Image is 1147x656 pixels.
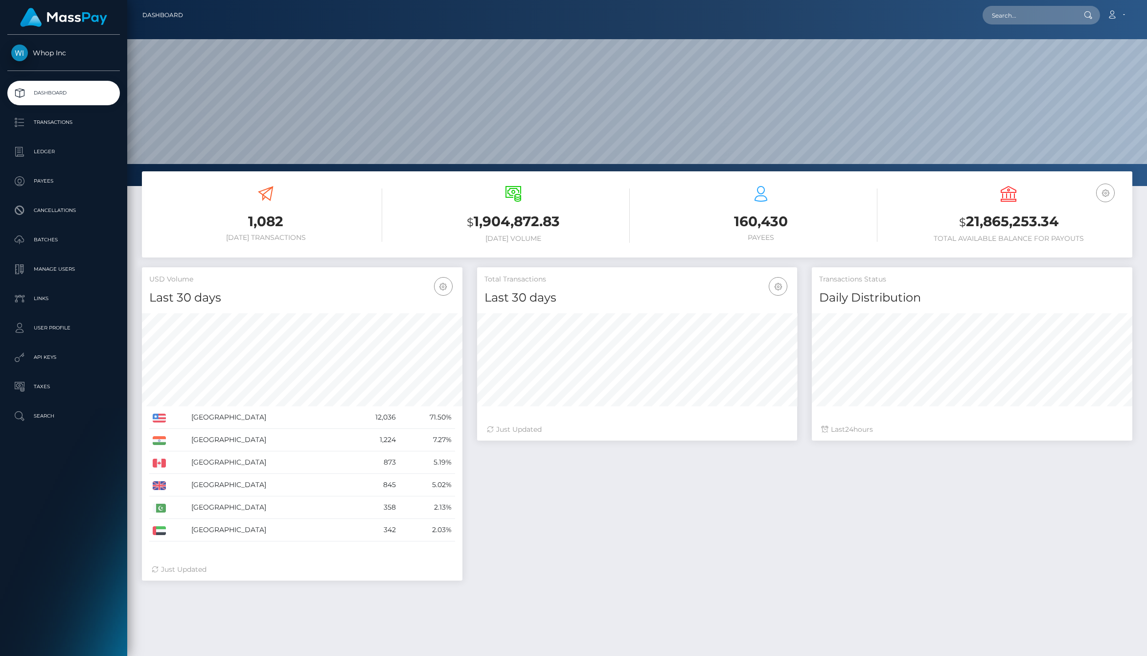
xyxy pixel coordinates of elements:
[188,406,346,429] td: [GEOGRAPHIC_DATA]
[11,262,116,277] p: Manage Users
[819,275,1125,284] h5: Transactions Status
[484,289,790,306] h4: Last 30 days
[153,414,166,422] img: US.png
[11,203,116,218] p: Cancellations
[7,286,120,311] a: Links
[11,115,116,130] p: Transactions
[188,451,346,474] td: [GEOGRAPHIC_DATA]
[11,86,116,100] p: Dashboard
[188,496,346,519] td: [GEOGRAPHIC_DATA]
[644,234,877,242] h6: Payees
[822,424,1123,435] div: Last hours
[397,212,630,232] h3: 1,904,872.83
[7,48,120,57] span: Whop Inc
[153,526,166,535] img: AE.png
[399,474,455,496] td: 5.02%
[484,275,790,284] h5: Total Transactions
[152,564,453,575] div: Just Updated
[7,228,120,252] a: Batches
[346,451,399,474] td: 873
[467,215,474,229] small: $
[153,504,166,513] img: PK.png
[188,474,346,496] td: [GEOGRAPHIC_DATA]
[7,169,120,193] a: Payees
[11,45,28,61] img: Whop Inc
[346,474,399,496] td: 845
[819,289,1125,306] h4: Daily Distribution
[7,345,120,370] a: API Keys
[346,496,399,519] td: 358
[11,350,116,365] p: API Keys
[149,234,382,242] h6: [DATE] Transactions
[11,233,116,247] p: Batches
[487,424,788,435] div: Just Updated
[397,234,630,243] h6: [DATE] Volume
[142,5,183,25] a: Dashboard
[188,519,346,541] td: [GEOGRAPHIC_DATA]
[149,212,382,231] h3: 1,082
[153,459,166,468] img: CA.png
[399,496,455,519] td: 2.13%
[149,275,455,284] h5: USD Volume
[149,289,455,306] h4: Last 30 days
[399,451,455,474] td: 5.19%
[11,174,116,188] p: Payees
[11,291,116,306] p: Links
[11,379,116,394] p: Taxes
[188,429,346,451] td: [GEOGRAPHIC_DATA]
[959,215,966,229] small: $
[644,212,877,231] h3: 160,430
[7,257,120,281] a: Manage Users
[7,404,120,428] a: Search
[346,519,399,541] td: 342
[153,436,166,445] img: IN.png
[20,8,107,27] img: MassPay Logo
[892,212,1125,232] h3: 21,865,253.34
[845,425,853,434] span: 24
[7,316,120,340] a: User Profile
[892,234,1125,243] h6: Total Available Balance for Payouts
[153,481,166,490] img: GB.png
[7,198,120,223] a: Cancellations
[346,406,399,429] td: 12,036
[399,519,455,541] td: 2.03%
[7,140,120,164] a: Ledger
[399,406,455,429] td: 71.50%
[7,81,120,105] a: Dashboard
[7,110,120,135] a: Transactions
[11,321,116,335] p: User Profile
[399,429,455,451] td: 7.27%
[11,144,116,159] p: Ledger
[346,429,399,451] td: 1,224
[983,6,1075,24] input: Search...
[11,409,116,423] p: Search
[7,375,120,399] a: Taxes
